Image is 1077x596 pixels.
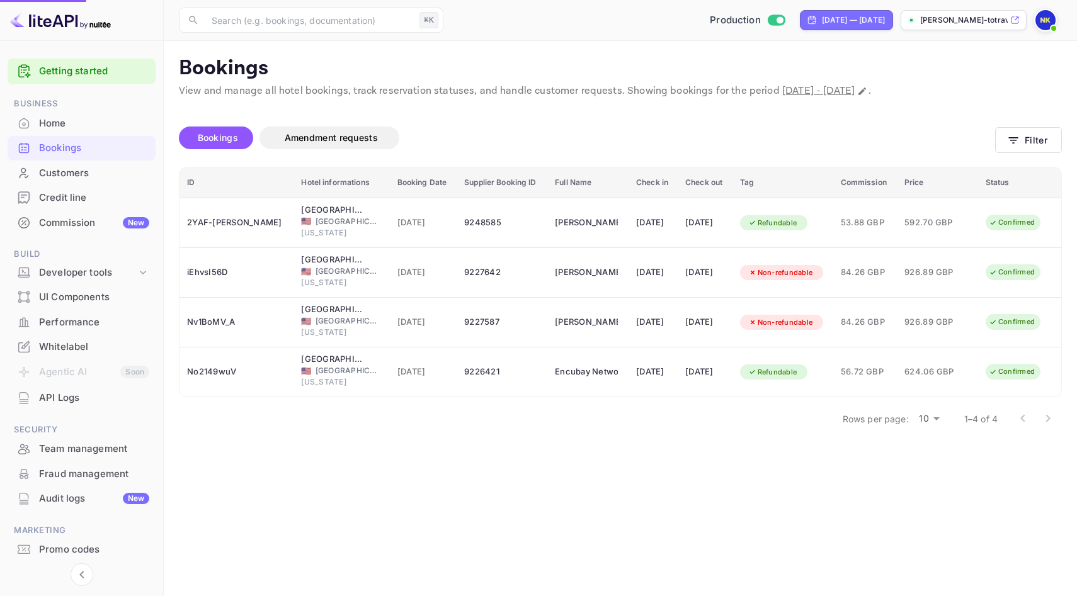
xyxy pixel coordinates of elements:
[316,315,379,327] span: [GEOGRAPHIC_DATA]
[397,266,450,279] span: [DATE]
[8,423,156,437] span: Security
[301,367,311,375] span: United States of America
[8,211,156,234] a: CommissionNew
[8,111,156,135] a: Home
[1035,10,1056,30] img: Nikolas Kampas
[8,486,156,510] a: Audit logsNew
[710,13,761,28] span: Production
[964,412,998,425] p: 1–4 of 4
[685,312,724,332] div: [DATE]
[636,262,670,283] div: [DATE]
[981,264,1043,280] div: Confirmed
[547,167,629,198] th: Full Name
[71,563,93,586] button: Collapse navigation
[740,215,806,231] div: Refundable
[316,266,379,277] span: [GEOGRAPHIC_DATA]
[843,412,909,425] p: Rows per page:
[179,127,995,149] div: account-settings tabs
[8,386,156,409] a: API Logs
[187,213,286,233] div: 2YAF-[PERSON_NAME]
[179,56,1062,81] p: Bookings
[841,266,889,279] span: 84.26 GBP
[301,317,311,325] span: United States of America
[8,462,156,486] div: Fraud management
[39,266,137,280] div: Developer tools
[678,167,732,198] th: Check out
[179,167,293,198] th: ID
[8,335,156,359] div: Whitelabel
[841,216,889,230] span: 53.88 GBP
[685,262,724,283] div: [DATE]
[8,59,156,84] div: Getting started
[8,161,156,186] div: Customers
[301,353,364,366] div: Arthouse Hotel New York City
[920,14,1008,26] p: [PERSON_NAME]-totrave...
[8,310,156,335] div: Performance
[8,111,156,136] div: Home
[39,116,149,131] div: Home
[397,216,450,230] span: [DATE]
[904,266,967,279] span: 926.89 GBP
[464,312,540,332] div: 9227587
[316,216,379,227] span: [GEOGRAPHIC_DATA]
[981,364,1043,380] div: Confirmed
[995,127,1062,153] button: Filter
[685,362,724,382] div: [DATE]
[8,437,156,460] a: Team management
[301,327,364,338] span: [US_STATE]
[39,166,149,181] div: Customers
[390,167,457,198] th: Booking Date
[293,167,389,198] th: Hotel informations
[782,84,855,98] span: [DATE] - [DATE]
[8,386,156,410] div: API Logs
[179,84,1062,99] p: View and manage all hotel bookings, track reservation statuses, and handle customer requests. Sho...
[555,312,618,332] div: Nikolas Kampas
[397,365,450,379] span: [DATE]
[464,362,540,382] div: 9226421
[914,410,944,428] div: 10
[555,213,618,233] div: Arjun Rao
[8,335,156,358] a: Whitelabel
[39,315,149,330] div: Performance
[8,97,156,111] span: Business
[8,537,156,561] a: Promo codes
[740,315,821,330] div: Non-refundable
[732,167,833,198] th: Tag
[981,314,1043,330] div: Confirmed
[39,467,149,481] div: Fraud management
[8,136,156,159] a: Bookings
[301,303,364,316] div: Arthouse Hotel New York City
[904,216,967,230] span: 592.70 GBP
[39,64,149,79] a: Getting started
[285,132,378,143] span: Amendment requests
[8,462,156,485] a: Fraud management
[629,167,678,198] th: Check in
[39,340,149,354] div: Whitelabel
[457,167,547,198] th: Supplier Booking ID
[636,312,670,332] div: [DATE]
[39,492,149,506] div: Audit logs
[685,213,724,233] div: [DATE]
[8,186,156,209] a: Credit line
[198,132,238,143] span: Bookings
[555,362,618,382] div: Encubay Network
[39,543,149,557] div: Promo codes
[187,262,286,283] div: iEhvsI56D
[39,191,149,205] div: Credit line
[301,254,364,266] div: Arthouse Hotel New York City
[123,217,149,228] div: New
[187,312,286,332] div: Nv1BoMV_A
[301,227,364,239] span: [US_STATE]
[8,161,156,184] a: Customers
[301,204,364,216] div: Arthouse Hotel New York City
[301,217,311,225] span: United States of America
[904,315,967,329] span: 926.89 GBP
[822,14,885,26] div: [DATE] — [DATE]
[981,215,1043,230] div: Confirmed
[179,167,1061,397] table: booking table
[8,136,156,160] div: Bookings
[8,524,156,537] span: Marketing
[8,437,156,461] div: Team management
[841,365,889,379] span: 56.72 GBP
[856,85,869,98] button: Change date range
